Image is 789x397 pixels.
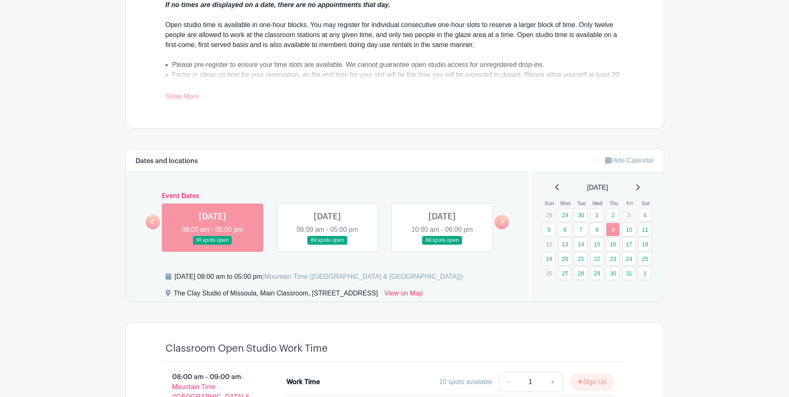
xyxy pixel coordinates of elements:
a: + [542,372,563,392]
a: 30 [606,266,620,280]
div: Work Time [287,377,320,387]
a: 5 [542,223,556,236]
em: If no times are displayed on a date, there are no appointments that day. [166,1,391,8]
div: Open studio time is available in one-hour blocks. You may register for individual consecutive one... [166,20,624,50]
a: 29 [590,266,604,280]
a: 31 [622,266,636,280]
a: 22 [590,252,604,265]
a: 6 [558,223,572,236]
a: 19 [542,252,556,265]
h6: Dates and locations [136,157,198,165]
a: 16 [606,237,620,251]
a: 4 [638,208,652,222]
span: (Mountain Time ([GEOGRAPHIC_DATA] & [GEOGRAPHIC_DATA])) [262,273,463,280]
p: 26 [542,267,556,280]
div: 10 spots available [439,377,492,387]
th: Mon [558,199,574,208]
th: Wed [590,199,606,208]
a: 8 [590,223,604,236]
a: 11 [638,223,652,236]
a: 27 [558,266,572,280]
a: 7 [574,223,588,236]
th: Thu [606,199,622,208]
a: 24 [622,252,636,265]
h4: Classroom Open Studio Work Time [166,342,328,355]
a: 20 [558,252,572,265]
div: [DATE] 08:00 am to 05:00 pm [175,272,463,282]
th: Tue [574,199,590,208]
h6: Event Dates [160,192,495,200]
a: 30 [574,208,588,222]
button: Sign Up [570,373,614,391]
a: 9 [606,223,620,236]
a: 21 [574,252,588,265]
a: Hide Calendar [605,157,653,164]
p: 12 [542,238,556,251]
a: 23 [606,252,620,265]
a: 1 [638,266,652,280]
p: 28 [542,208,556,221]
li: Please pre-register to ensure your time slots are available. We cannot guarantee open studio acce... [172,60,624,70]
a: 17 [622,237,636,251]
th: Sat [638,199,654,208]
th: Fri [622,199,638,208]
span: [DATE] [587,183,608,193]
a: 14 [574,237,588,251]
a: - [499,372,518,392]
a: 18 [638,237,652,251]
a: 13 [558,237,572,251]
a: 15 [590,237,604,251]
th: Sun [542,199,558,208]
a: View on Map [384,288,423,302]
a: 10 [622,223,636,236]
a: 25 [638,252,652,265]
a: 29 [558,208,572,222]
div: The Clay Studio of Missoula, Main Classroom, [STREET_ADDRESS] [174,288,378,302]
a: Show More [166,93,199,103]
a: 1 [590,208,604,222]
p: 3 [622,208,636,221]
li: Factor in clean-up time for your reservation, as the end time for your slot will be the time you ... [172,70,624,90]
a: 28 [574,266,588,280]
a: 2 [606,208,620,222]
